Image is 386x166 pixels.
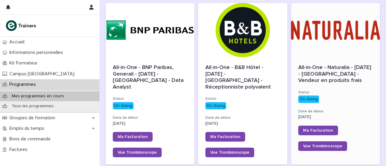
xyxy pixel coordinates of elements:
div: On Going [205,102,226,110]
p: [DATE] [113,121,187,126]
a: Vue Trombinoscope [113,148,162,157]
a: Ma Facturation [298,126,338,135]
p: Kit Formateur [7,60,42,66]
p: Accueil [7,39,29,45]
p: Factures [7,147,32,152]
p: [DATE] [205,121,280,126]
p: Emploi du temps [7,126,49,131]
img: K0CqGN7SDeD6s4JG8KQk [5,20,38,32]
a: Ma Facturation [205,132,245,142]
p: [DATE] [298,114,373,120]
span: All-in-One - B&B Hôtel - [DATE] - [GEOGRAPHIC_DATA] - Réceptionniste polyvalent [205,65,271,90]
span: Ma Facturation [210,135,240,139]
p: Programmes [7,82,41,87]
span: All-in-One - Naturalia - [DATE] - [GEOGRAPHIC_DATA] - Vendeur en produits frais [298,65,373,83]
div: On Going [113,102,134,110]
p: Bons de commande [7,136,55,142]
span: Vue Trombinoscope [118,150,157,155]
h3: Date de début [113,115,187,120]
p: Informations personnelles [7,50,68,55]
span: All-in-One - BNP Paribas, Generali - [DATE] - [GEOGRAPHIC_DATA] - Data Analyst [113,65,185,90]
h3: Date de début [298,109,373,114]
span: Ma Facturation [303,128,333,133]
span: Vue Trombinoscope [303,144,342,148]
p: Groupes de formation [7,115,60,121]
span: Ma Facturation [118,135,148,139]
div: On Going [298,96,319,103]
span: Vue Trombinoscope [210,150,249,155]
h3: Statut [298,90,373,95]
a: Vue Trombinoscope [298,141,347,151]
a: Vue Trombinoscope [205,148,254,157]
a: All-in-One - B&B Hôtel - [DATE] - [GEOGRAPHIC_DATA] - Réceptionniste polyvalentStatutOn GoingDate... [198,3,287,164]
a: All-in-One - BNP Paribas, Generali - [DATE] - [GEOGRAPHIC_DATA] - Data AnalystStatutOn GoingDate ... [106,3,195,164]
p: Tous les programmes [7,104,59,109]
p: Mes programmes en cours [7,94,69,99]
a: Ma Facturation [113,132,153,142]
h3: Date de début [205,115,280,120]
a: All-in-One - Naturalia - [DATE] - [GEOGRAPHIC_DATA] - Vendeur en produits fraisStatutOn GoingDate... [291,3,380,164]
h3: Statut [205,96,280,101]
h3: Statut [113,96,187,101]
p: Campus [GEOGRAPHIC_DATA] [7,71,79,77]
